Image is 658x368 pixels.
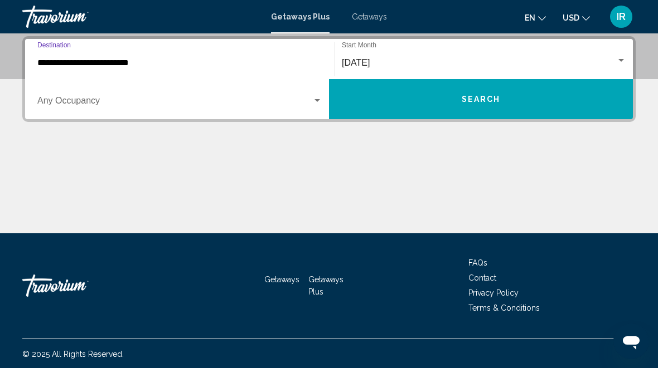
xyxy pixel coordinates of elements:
[607,5,636,28] button: User Menu
[525,9,546,26] button: Change language
[22,350,124,359] span: © 2025 All Rights Reserved.
[22,269,134,302] a: Travorium
[271,12,330,21] a: Getaways Plus
[308,275,343,296] a: Getaways Plus
[525,13,535,22] span: en
[563,13,579,22] span: USD
[22,6,260,28] a: Travorium
[617,11,626,22] span: IR
[329,79,633,119] button: Search
[468,303,540,312] a: Terms & Conditions
[352,12,387,21] a: Getaways
[468,288,519,297] a: Privacy Policy
[264,275,299,284] a: Getaways
[468,273,496,282] a: Contact
[342,58,370,67] span: [DATE]
[462,95,501,104] span: Search
[563,9,590,26] button: Change currency
[613,323,649,359] iframe: Button to launch messaging window
[468,258,487,267] a: FAQs
[25,39,633,119] div: Search widget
